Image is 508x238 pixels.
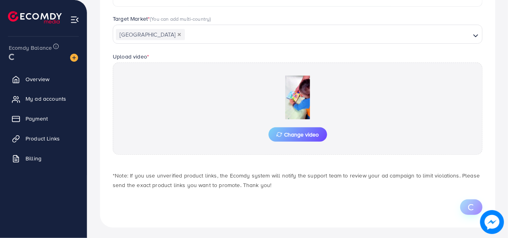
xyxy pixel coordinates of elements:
[150,15,211,22] span: (You can add multi-country)
[70,54,78,62] img: image
[113,171,483,190] p: *Note: If you use unverified product links, the Ecomdy system will notify the support team to rev...
[113,53,149,60] label: Upload video
[113,25,483,44] div: Search for option
[9,44,52,52] span: Ecomdy Balance
[177,33,181,37] button: Deselect Pakistan
[6,111,81,127] a: Payment
[25,135,60,142] span: Product Links
[70,15,79,24] img: menu
[6,131,81,146] a: Product Links
[25,115,48,123] span: Payment
[25,75,49,83] span: Overview
[6,71,81,87] a: Overview
[25,95,66,103] span: My ad accounts
[8,11,62,23] img: logo
[186,29,470,41] input: Search for option
[113,15,211,23] label: Target Market
[258,76,337,119] img: Preview Image
[6,91,81,107] a: My ad accounts
[269,127,327,142] button: Change video
[480,210,504,234] img: image
[6,150,81,166] a: Billing
[116,29,185,40] span: [GEOGRAPHIC_DATA]
[25,154,41,162] span: Billing
[277,132,319,137] span: Change video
